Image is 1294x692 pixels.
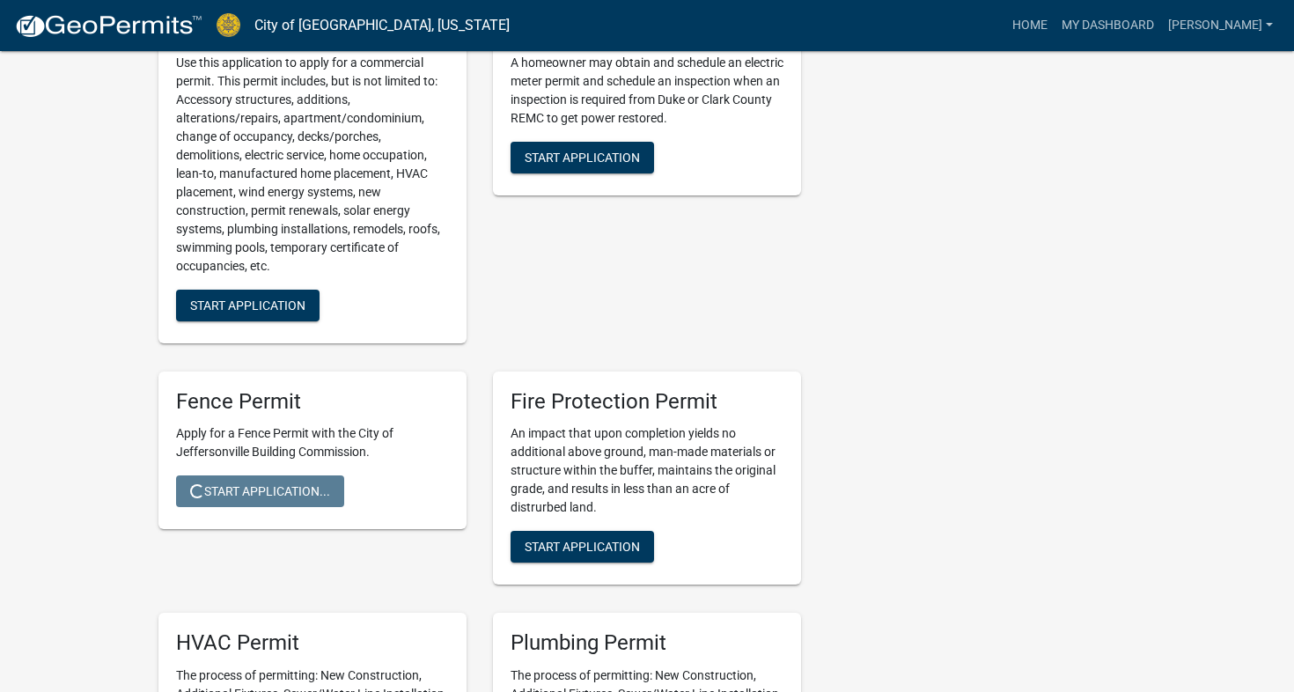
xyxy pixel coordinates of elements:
img: City of Jeffersonville, Indiana [217,13,240,37]
h5: Plumbing Permit [511,630,783,656]
button: Start Application [511,142,654,173]
p: A homeowner may obtain and schedule an electric meter permit and schedule an inspection when an i... [511,54,783,128]
button: Start Application [176,290,320,321]
h5: HVAC Permit [176,630,449,656]
p: Use this application to apply for a commercial permit. This permit includes, but is not limited t... [176,54,449,276]
a: My Dashboard [1055,9,1161,42]
span: Start Application [525,150,640,164]
p: An impact that upon completion yields no additional above ground, man-made materials or structure... [511,424,783,517]
h5: Fence Permit [176,389,449,415]
a: [PERSON_NAME] [1161,9,1280,42]
span: Start Application [190,298,305,312]
button: Start Application... [176,475,344,507]
a: Home [1005,9,1055,42]
span: Start Application... [190,484,330,498]
p: Apply for a Fence Permit with the City of Jeffersonville Building Commission. [176,424,449,461]
button: Start Application [511,531,654,563]
span: Start Application [525,540,640,554]
a: City of [GEOGRAPHIC_DATA], [US_STATE] [254,11,510,40]
h5: Fire Protection Permit [511,389,783,415]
